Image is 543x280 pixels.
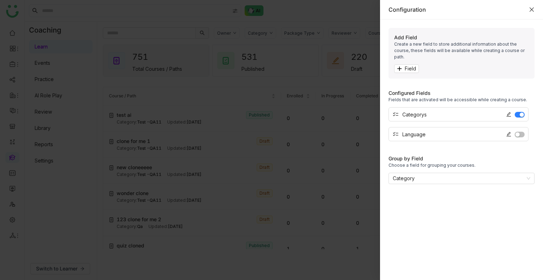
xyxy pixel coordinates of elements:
nz-select-item: Category [393,173,530,184]
div: Fields that are activated will be accessible while creating a course. [389,97,535,103]
div: Add Field [394,34,529,41]
div: Configuration [389,6,525,13]
button: Field [394,64,419,73]
span: Field [405,65,416,73]
div: Create a new field to store additional information about the course, these fields will be availab... [394,41,529,60]
button: Close [529,7,535,12]
div: Choose a field for grouping your courses. [389,162,535,168]
div: Categorys [402,112,427,118]
div: Language [402,131,426,137]
div: Group by Field [389,155,535,162]
i: checklist [392,131,399,137]
i: checklist [392,111,399,118]
div: Configured Fields [389,89,535,97]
